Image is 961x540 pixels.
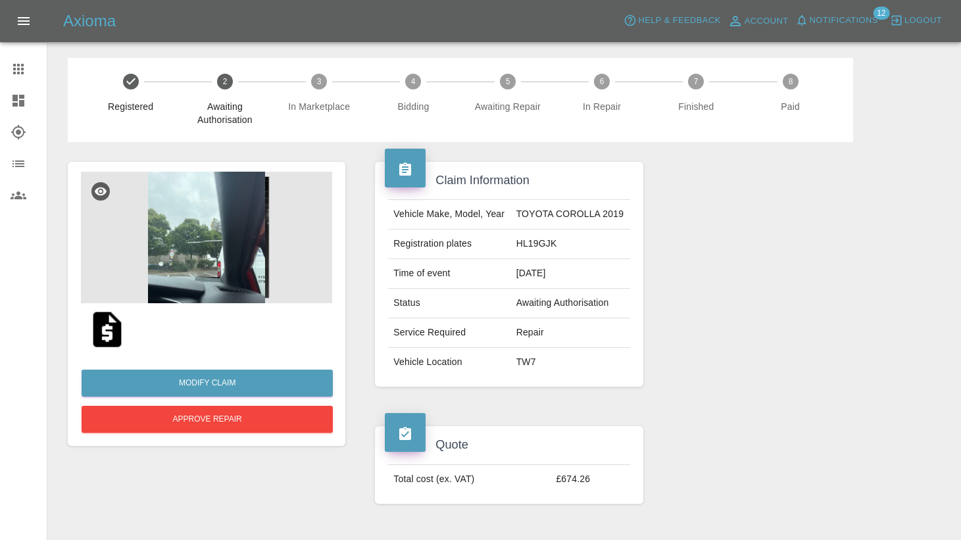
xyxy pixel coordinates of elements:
td: Total cost (ex. VAT) [388,464,551,493]
td: Status [388,289,510,318]
button: Open drawer [8,5,39,37]
td: Repair [511,318,630,348]
td: Service Required [388,318,510,348]
span: Account [745,14,789,29]
span: Registered [89,100,172,113]
h4: Quote [385,436,633,454]
a: Modify Claim [82,370,333,397]
button: Help & Feedback [620,11,724,31]
text: 4 [411,77,416,86]
td: Registration plates [388,230,510,259]
button: Approve Repair [82,406,333,433]
td: Vehicle Location [388,348,510,377]
button: Logout [887,11,945,31]
text: 2 [223,77,228,86]
a: Account [724,11,792,32]
span: Awaiting Authorisation [183,100,266,126]
text: 3 [317,77,322,86]
button: Notifications [792,11,881,31]
span: Finished [654,100,738,113]
span: 12 [873,7,889,20]
span: Notifications [810,13,878,28]
td: [DATE] [511,259,630,289]
td: £674.26 [551,464,629,493]
td: TOYOTA COROLLA 2019 [511,200,630,230]
img: original/86dbd3e2-97c1-43b9-ac2b-b794ad04b1a9 [86,308,128,351]
text: 5 [505,77,510,86]
text: 7 [694,77,699,86]
span: Awaiting Repair [466,100,549,113]
span: In Repair [560,100,643,113]
text: 6 [600,77,604,86]
img: 994fa9d4-aac1-4e88-b6de-069d76de8a7a [81,172,332,303]
text: 8 [788,77,793,86]
h4: Claim Information [385,172,633,189]
td: Vehicle Make, Model, Year [388,200,510,230]
td: HL19GJK [511,230,630,259]
span: Logout [904,13,942,28]
span: In Marketplace [278,100,361,113]
td: TW7 [511,348,630,377]
td: Awaiting Authorisation [511,289,630,318]
span: Help & Feedback [638,13,720,28]
td: Time of event [388,259,510,289]
span: Bidding [372,100,455,113]
h5: Axioma [63,11,116,32]
span: Paid [749,100,832,113]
